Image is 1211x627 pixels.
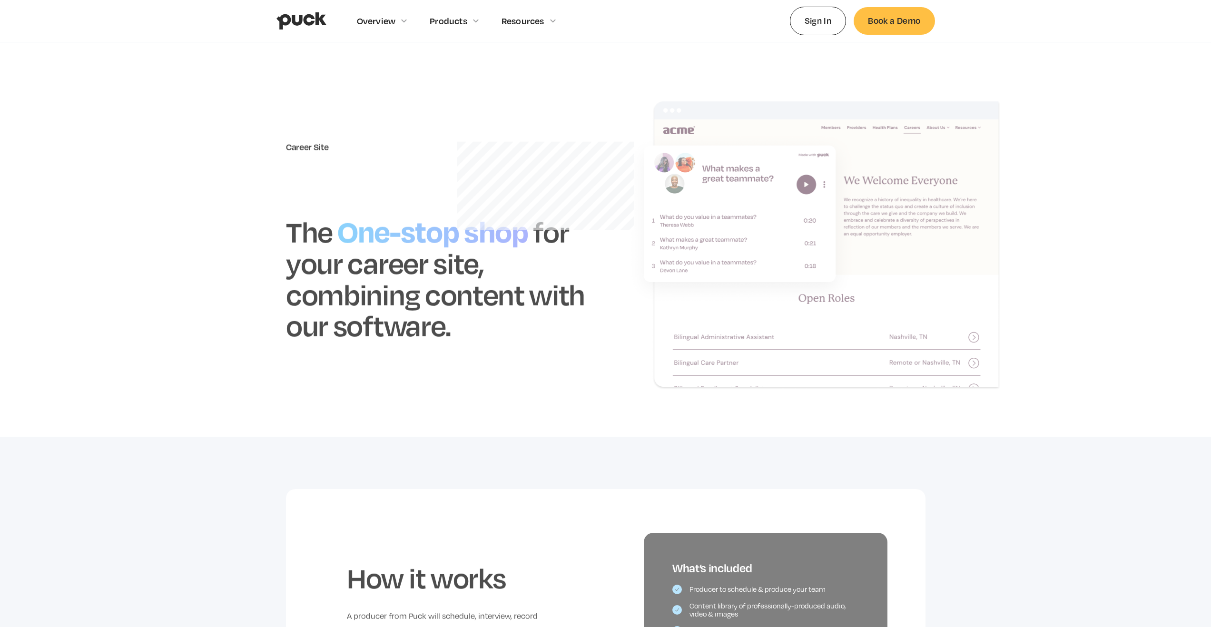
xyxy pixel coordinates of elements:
div: Products [430,16,467,26]
h1: The [286,214,333,249]
div: Content library of professionally-produced audio, video & images [689,602,859,618]
h1: for your career site, combining content with our software. [286,214,585,343]
div: Producer to schedule & produce your team [689,585,826,594]
h1: One-stop shop [333,210,533,251]
div: What’s included [672,561,859,575]
div: Career Site [286,142,587,152]
a: Book a Demo [854,7,935,34]
a: Sign In [790,7,847,35]
img: Checkmark icon [675,608,679,612]
img: Checkmark icon [675,588,679,591]
h2: How it works [347,561,545,594]
div: Overview [357,16,396,26]
div: Resources [502,16,544,26]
